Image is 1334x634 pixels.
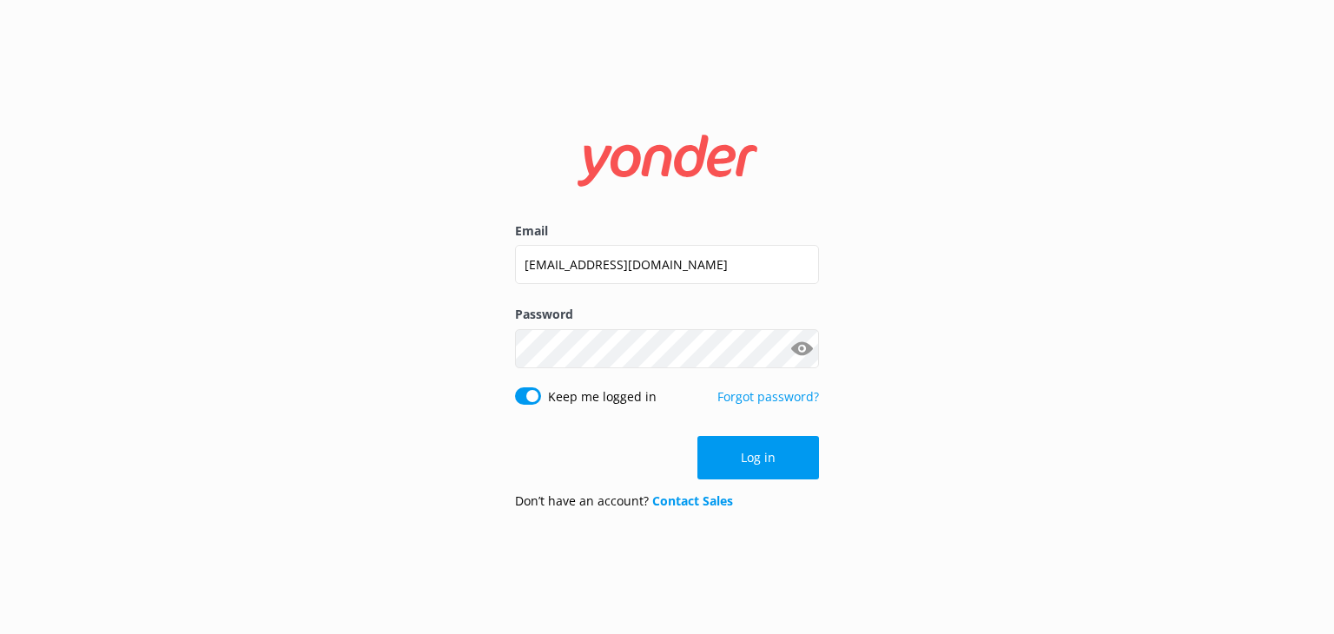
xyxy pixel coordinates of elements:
[697,436,819,479] button: Log in
[717,388,819,405] a: Forgot password?
[548,387,657,406] label: Keep me logged in
[515,305,819,324] label: Password
[515,221,819,241] label: Email
[784,331,819,366] button: Show password
[515,492,733,511] p: Don’t have an account?
[652,492,733,509] a: Contact Sales
[515,245,819,284] input: user@emailaddress.com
